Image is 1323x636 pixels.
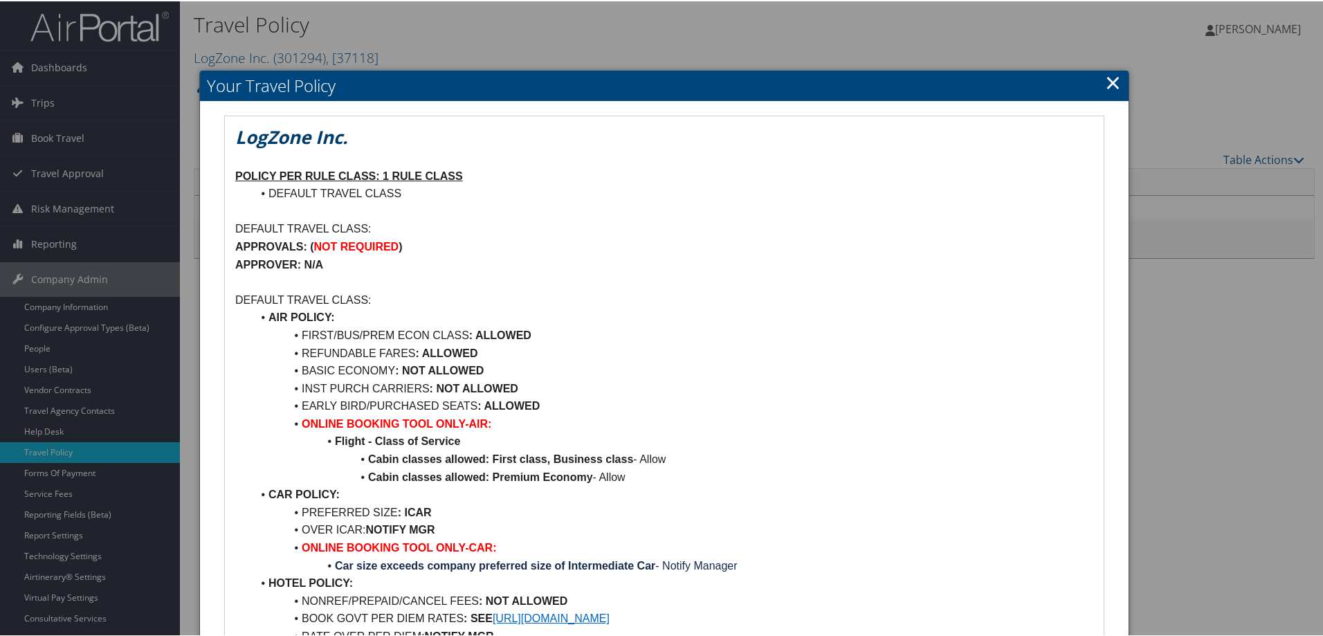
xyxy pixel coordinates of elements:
[235,239,313,251] strong: APPROVALS: (
[252,343,1093,361] li: REFUNDABLE FARES
[235,219,1093,237] p: DEFAULT TRAVEL CLASS:
[252,467,1093,485] li: - Allow
[268,487,340,499] strong: CAR POLICY:
[398,505,432,517] strong: : ICAR
[252,379,1093,397] li: INST PURCH CARRIERS
[252,325,1093,343] li: FIRST/BUS/PREM ECON CLASS
[235,123,347,148] em: LogZone Inc.
[655,558,737,570] span: - Notify Manager
[335,558,655,570] strong: Car size exceeds company preferred size of Intermediate Car
[252,396,1093,414] li: EARLY BIRD/PURCHASED SEATS
[415,346,477,358] strong: : ALLOWED
[235,257,323,269] strong: APPROVER: N/A
[302,540,497,552] strong: ONLINE BOOKING TOOL ONLY-CAR:
[399,239,402,251] strong: )
[235,169,463,181] u: POLICY PER RULE CLASS: 1 RULE CLASS
[252,183,1093,201] li: DEFAULT TRAVEL CLASS
[479,594,567,606] strong: : NOT ALLOWED
[368,470,593,482] strong: Cabin classes allowed: Premium Economy
[268,310,335,322] strong: AIR POLICY:
[464,611,493,623] strong: : SEE
[268,576,353,588] strong: HOTEL POLICY:
[313,239,399,251] strong: NOT REQUIRED
[365,523,435,534] strong: NOTIFY MGR
[368,452,633,464] strong: Cabin classes allowed: First class, Business class
[200,69,1129,100] h2: Your Travel Policy
[302,417,491,428] strong: ONLINE BOOKING TOOL ONLY-AIR:
[252,361,1093,379] li: BASIC ECONOMY
[469,328,531,340] strong: : ALLOWED
[335,434,460,446] strong: Flight - Class of Service
[252,591,1093,609] li: NONREF/PREPAID/CANCEL FEES
[252,520,1093,538] li: OVER ICAR:
[252,449,1093,467] li: - Allow
[1105,67,1121,95] a: Close
[235,290,1093,308] p: DEFAULT TRAVEL CLASS:
[477,399,540,410] strong: : ALLOWED
[252,502,1093,520] li: PREFERRED SIZE
[252,608,1093,626] li: BOOK GOVT PER DIEM RATES
[430,381,518,393] strong: : NOT ALLOWED
[493,611,610,623] a: [URL][DOMAIN_NAME]
[395,363,484,375] strong: : NOT ALLOWED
